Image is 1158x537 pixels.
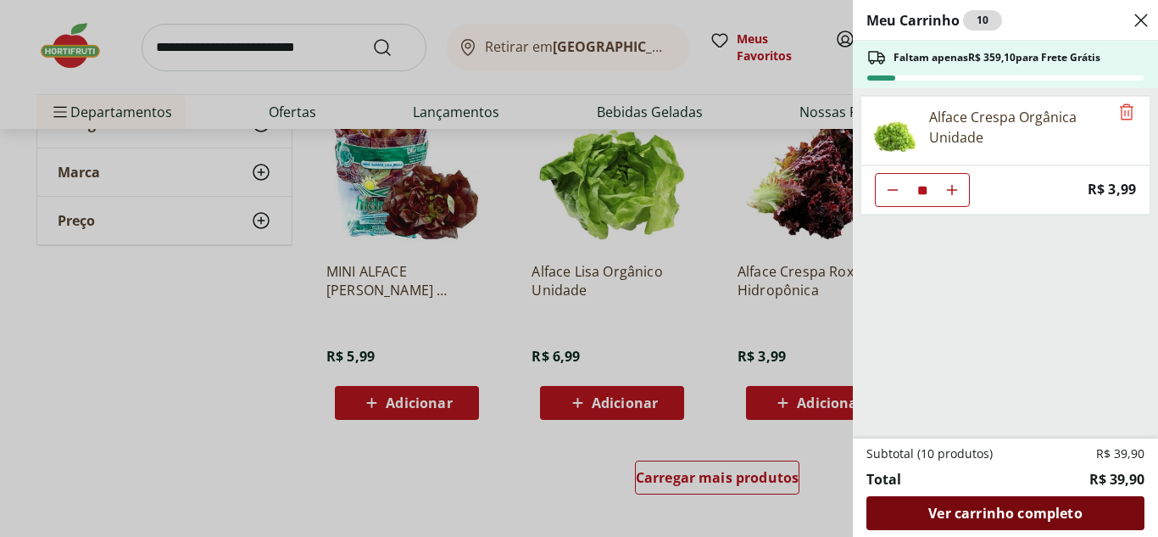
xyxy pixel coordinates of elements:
[929,107,1109,148] div: Alface Crespa Orgânica Unidade
[1089,469,1144,489] span: R$ 39,90
[866,496,1144,530] a: Ver carrinho completo
[1088,178,1136,201] span: R$ 3,99
[866,10,1002,31] h2: Meu Carrinho
[928,506,1082,520] span: Ver carrinho completo
[866,445,993,462] span: Subtotal (10 produtos)
[1116,103,1137,123] button: Remove
[1096,445,1144,462] span: R$ 39,90
[910,174,935,206] input: Quantidade Atual
[876,173,910,207] button: Diminuir Quantidade
[935,173,969,207] button: Aumentar Quantidade
[894,51,1100,64] span: Faltam apenas R$ 359,10 para Frete Grátis
[871,107,919,154] img: Principal
[963,10,1002,31] div: 10
[866,469,901,489] span: Total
